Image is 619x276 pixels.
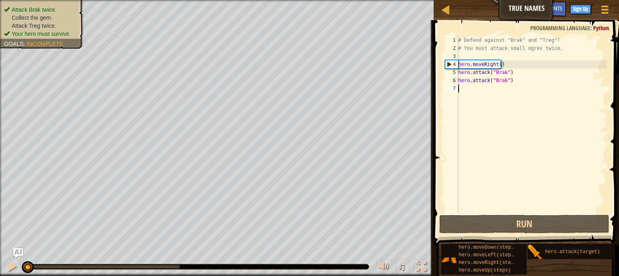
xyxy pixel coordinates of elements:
div: 2 [445,44,458,52]
button: Show game menu [595,2,615,21]
div: 5 [445,68,458,76]
span: Goals [4,41,23,47]
div: 3 [445,52,458,60]
span: Programming language [530,24,590,32]
button: Sign Up [570,4,591,14]
button: Adjust volume [376,260,392,276]
li: Attack Treg twice. [4,22,77,30]
span: hero.attack(target) [545,249,600,255]
span: Ask AI [527,4,541,12]
button: Ctrl + P: Pause [4,260,20,276]
span: Your hero must survive. [12,31,71,37]
li: Collect the gem. [4,14,77,22]
button: Ask AI [523,2,545,16]
span: hero.moveDown(steps) [459,245,517,250]
span: Python [593,24,609,32]
span: Collect the gem. [12,14,52,21]
span: hero.moveUp(steps) [459,268,511,273]
li: Attack Brak twice. [4,6,77,14]
img: portrait.png [528,245,543,260]
span: Hints [549,4,562,12]
button: Run [439,215,610,233]
li: Your hero must survive. [4,30,77,38]
button: Ask AI [13,248,23,258]
span: hero.moveRight(steps) [459,260,519,266]
button: Toggle fullscreen [413,260,430,276]
div: 1 [445,36,458,44]
span: : [23,41,27,47]
span: Attack Treg twice. [12,23,56,29]
div: 7 [445,84,458,93]
span: Attack Brak twice. [12,6,56,13]
span: : [590,24,593,32]
span: Incomplete [27,41,63,47]
img: portrait.png [441,252,457,268]
span: hero.moveLeft(steps) [459,252,517,258]
button: ♫ [396,260,410,276]
div: 4 [445,60,458,68]
div: 6 [445,76,458,84]
span: ♫ [398,261,406,273]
